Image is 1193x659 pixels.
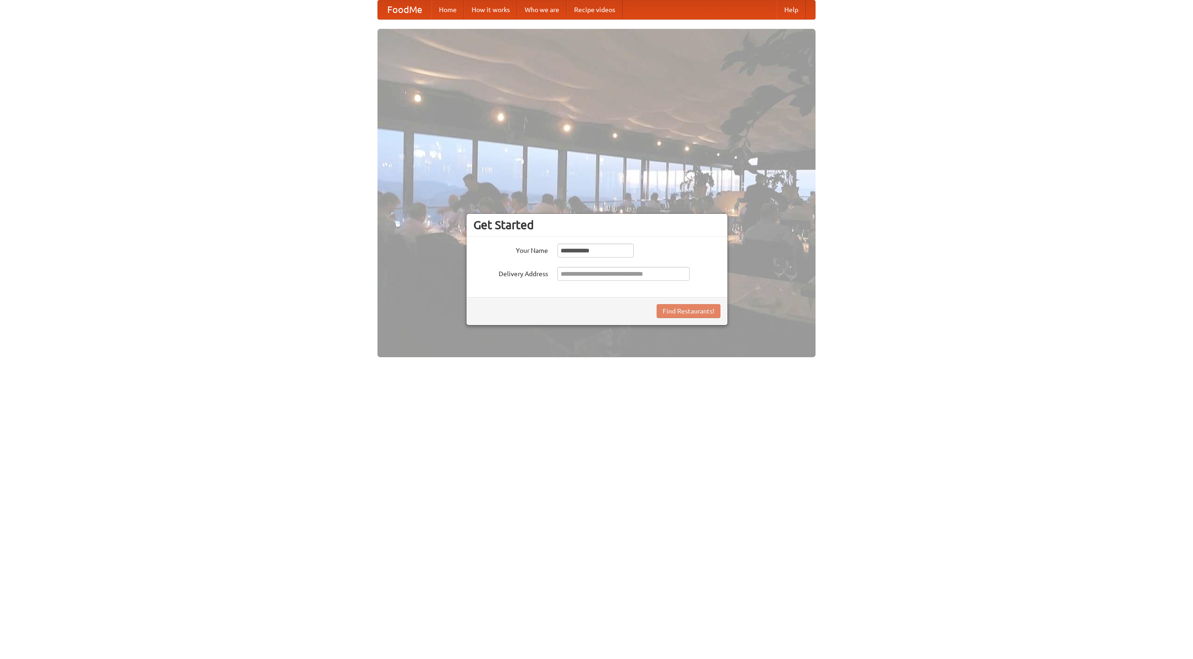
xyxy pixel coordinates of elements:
a: FoodMe [378,0,432,19]
a: Who we are [517,0,567,19]
a: Home [432,0,464,19]
label: Delivery Address [473,267,548,279]
label: Your Name [473,244,548,255]
button: Find Restaurants! [657,304,720,318]
h3: Get Started [473,218,720,232]
a: How it works [464,0,517,19]
a: Recipe videos [567,0,623,19]
a: Help [777,0,806,19]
